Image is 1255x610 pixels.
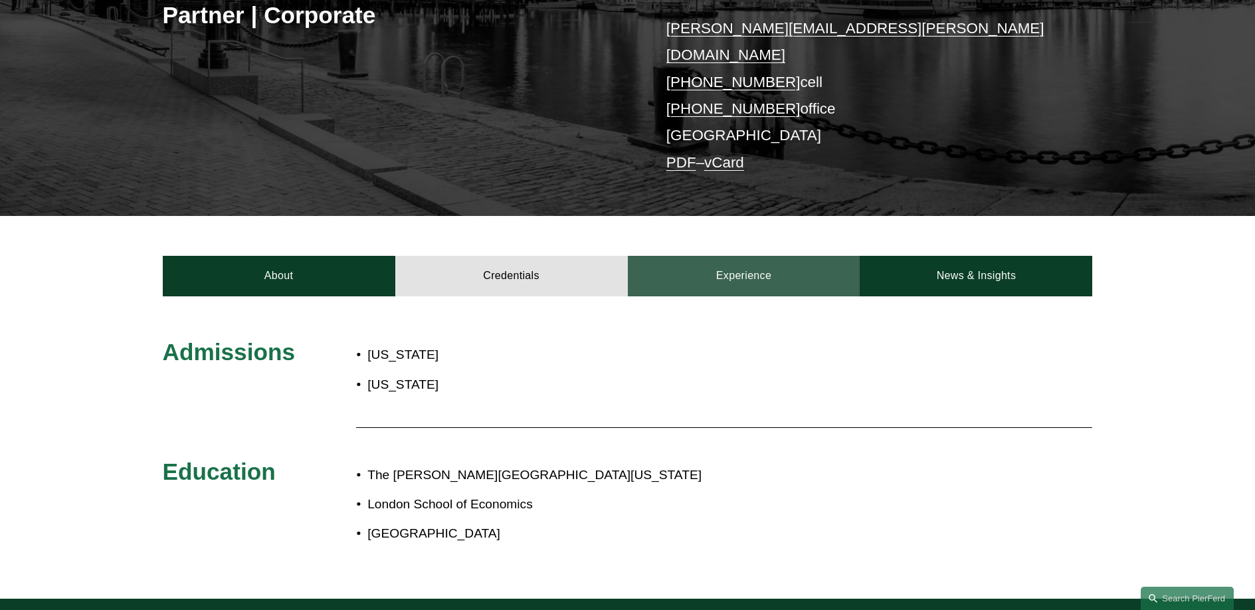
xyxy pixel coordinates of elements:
p: [US_STATE] [367,344,705,367]
a: vCard [704,154,744,171]
h3: Partner | Corporate [163,1,628,30]
a: Experience [628,256,860,296]
p: cell office [GEOGRAPHIC_DATA] – [666,15,1054,176]
span: Admissions [163,339,295,365]
a: News & Insights [860,256,1092,296]
a: [PHONE_NUMBER] [666,100,801,117]
a: PDF [666,154,696,171]
p: London School of Economics [367,493,976,516]
p: [US_STATE] [367,373,705,397]
a: Credentials [395,256,628,296]
a: Search this site [1141,587,1234,610]
p: [GEOGRAPHIC_DATA] [367,522,976,546]
a: About [163,256,395,296]
a: [PHONE_NUMBER] [666,74,801,90]
a: [PERSON_NAME][EMAIL_ADDRESS][PERSON_NAME][DOMAIN_NAME] [666,20,1044,63]
p: The [PERSON_NAME][GEOGRAPHIC_DATA][US_STATE] [367,464,976,487]
span: Education [163,458,276,484]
